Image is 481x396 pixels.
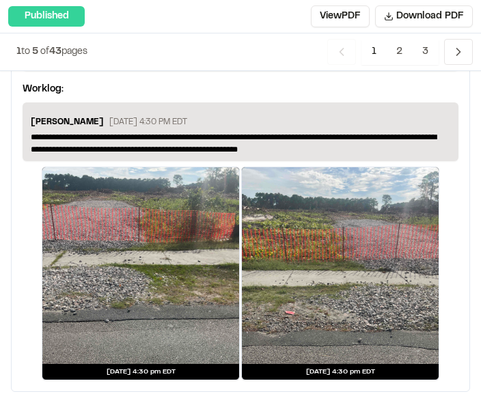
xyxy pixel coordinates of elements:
[396,9,464,24] span: Download PDF
[412,39,439,65] span: 3
[16,48,21,56] span: 1
[327,39,473,65] nav: Navigation
[8,6,85,27] div: Published
[242,364,439,380] div: [DATE] 4:30 pm EDT
[109,116,187,128] p: [DATE] 4:30 PM EDT
[361,39,387,65] span: 1
[31,116,104,131] p: [PERSON_NAME]
[311,5,370,27] button: ViewPDF
[42,364,239,380] div: [DATE] 4:30 pm EDT
[386,39,413,65] span: 2
[241,167,439,380] a: [DATE] 4:30 pm EDT
[42,167,240,380] a: [DATE] 4:30 pm EDT
[32,48,38,56] span: 5
[375,5,473,27] button: Download PDF
[16,44,87,59] p: to of pages
[23,82,64,97] p: Worklog:
[49,48,61,56] span: 43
